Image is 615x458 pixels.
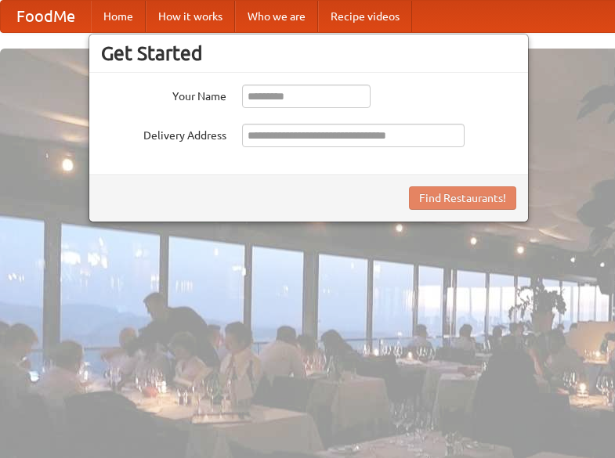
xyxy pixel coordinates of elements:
[318,1,412,32] a: Recipe videos
[1,1,91,32] a: FoodMe
[146,1,235,32] a: How it works
[101,41,516,65] h3: Get Started
[235,1,318,32] a: Who we are
[409,186,516,210] button: Find Restaurants!
[91,1,146,32] a: Home
[101,85,226,104] label: Your Name
[101,124,226,143] label: Delivery Address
